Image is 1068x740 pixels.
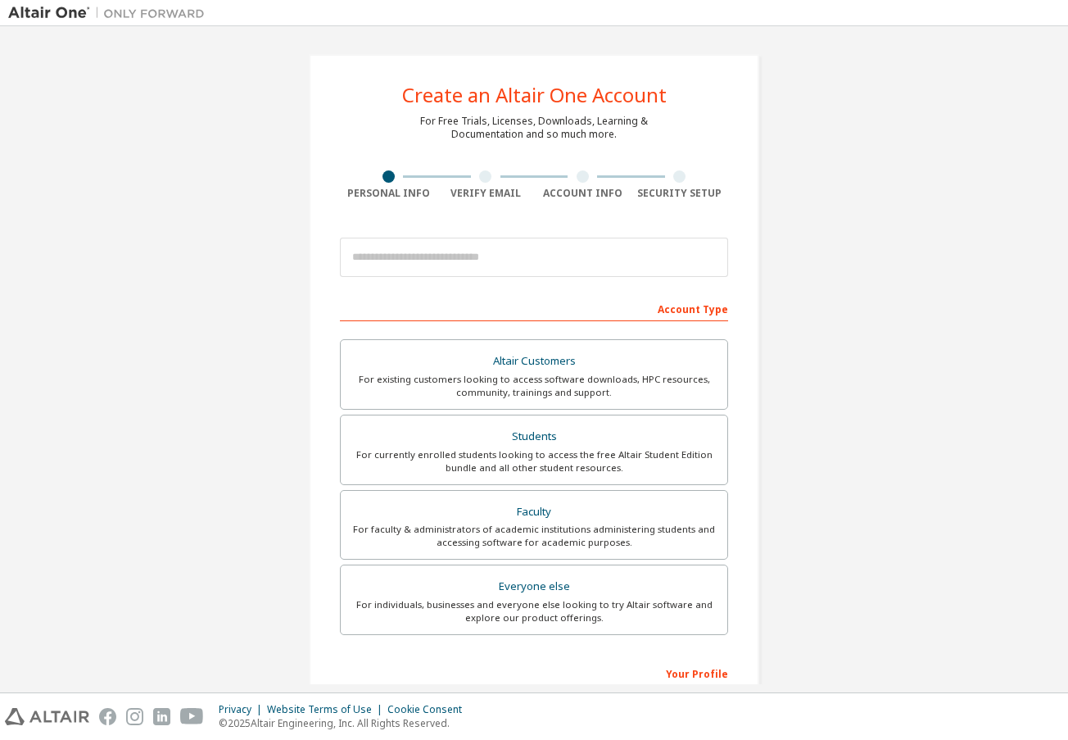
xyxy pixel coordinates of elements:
[437,187,535,200] div: Verify Email
[351,501,717,524] div: Faculty
[267,703,387,716] div: Website Terms of Use
[351,373,717,399] div: For existing customers looking to access software downloads, HPC resources, community, trainings ...
[340,295,728,321] div: Account Type
[534,187,631,200] div: Account Info
[351,448,717,474] div: For currently enrolled students looking to access the free Altair Student Edition bundle and all ...
[420,115,648,141] div: For Free Trials, Licenses, Downloads, Learning & Documentation and so much more.
[351,350,717,373] div: Altair Customers
[351,523,717,549] div: For faculty & administrators of academic institutions administering students and accessing softwa...
[351,425,717,448] div: Students
[5,708,89,725] img: altair_logo.svg
[99,708,116,725] img: facebook.svg
[126,708,143,725] img: instagram.svg
[351,598,717,624] div: For individuals, businesses and everyone else looking to try Altair software and explore our prod...
[387,703,472,716] div: Cookie Consent
[8,5,213,21] img: Altair One
[180,708,204,725] img: youtube.svg
[340,187,437,200] div: Personal Info
[631,187,729,200] div: Security Setup
[219,716,472,730] p: © 2025 Altair Engineering, Inc. All Rights Reserved.
[402,85,667,105] div: Create an Altair One Account
[219,703,267,716] div: Privacy
[153,708,170,725] img: linkedin.svg
[351,575,717,598] div: Everyone else
[340,660,728,686] div: Your Profile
